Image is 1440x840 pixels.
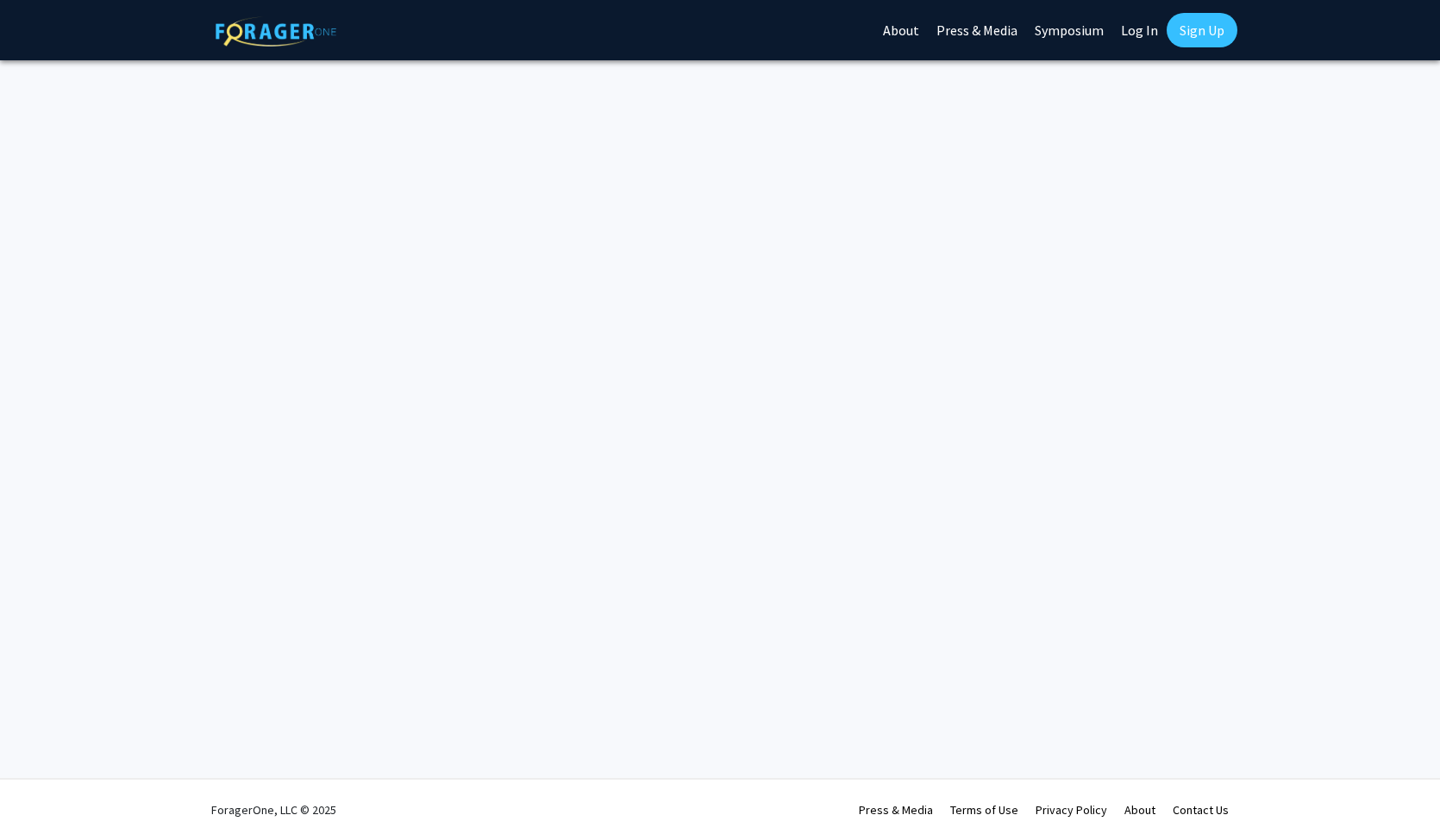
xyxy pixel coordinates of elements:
[1124,802,1155,818] a: About
[216,16,336,47] img: ForagerOne Logo
[1173,802,1229,818] a: Contact Us
[1036,802,1107,818] a: Privacy Policy
[1167,13,1237,47] a: Sign Up
[859,802,933,818] a: Press & Media
[211,780,336,840] div: ForagerOne, LLC © 2025
[950,802,1018,818] a: Terms of Use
